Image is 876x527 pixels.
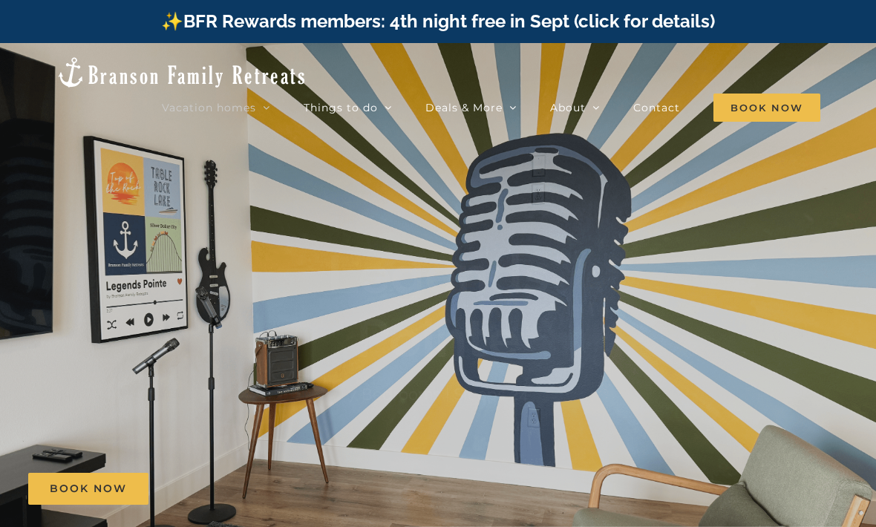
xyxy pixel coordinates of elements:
a: Contact [633,93,680,122]
span: Book Now [713,94,820,122]
span: Contact [633,102,680,113]
a: Deals & More [425,93,517,122]
span: Book Now [50,482,127,495]
span: About [550,102,586,113]
a: ✨BFR Rewards members: 4th night free in Sept (click for details) [161,10,715,32]
span: Vacation homes [162,102,256,113]
nav: Main Menu [162,93,820,122]
span: Deals & More [425,102,503,113]
h4: 7 Bedrooms | Sleeps 24 [348,384,528,403]
a: About [550,93,600,122]
b: Legends Pointe [327,243,549,370]
img: Branson Family Retreats Logo [56,56,307,89]
span: Things to do [304,102,378,113]
a: Vacation homes [162,93,270,122]
a: Book Now [28,473,148,505]
a: Things to do [304,93,392,122]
